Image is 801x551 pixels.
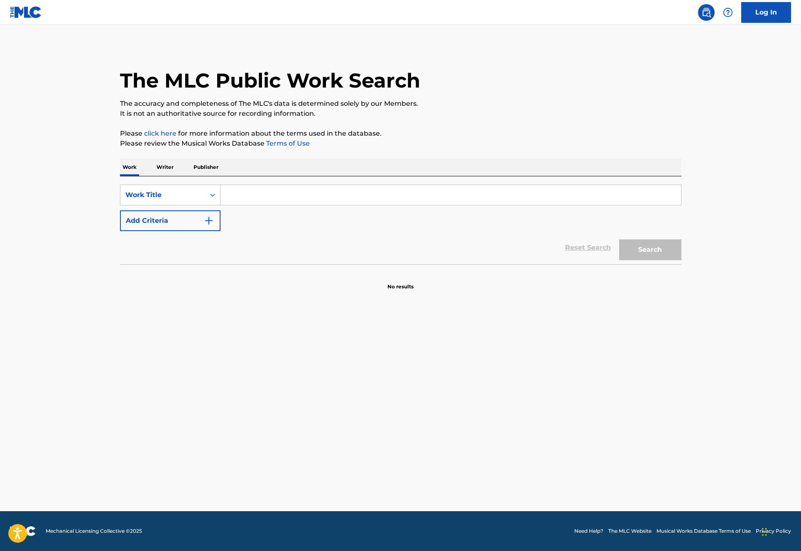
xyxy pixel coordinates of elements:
[759,511,801,551] iframe: Chat Widget
[574,527,603,535] a: Need Help?
[46,527,142,535] span: Mechanical Licensing Collective © 2025
[608,527,652,535] a: The MLC Website
[10,6,42,18] img: MLC Logo
[741,2,791,23] a: Log In
[762,519,767,544] div: Drag
[154,158,176,176] p: Writer
[723,7,733,17] img: help
[701,7,711,17] img: search
[120,99,681,109] p: The accuracy and completeness of The MLC's data is determined solely by our Members.
[120,210,220,231] button: Add Criteria
[656,527,751,535] a: Musical Works Database Terms of Use
[10,526,36,536] img: logo
[120,139,681,149] p: Please review the Musical Works Database
[120,68,420,93] h1: The MLC Public Work Search
[120,109,681,119] p: It is not an authoritative source for recording information.
[120,129,681,139] p: Please for more information about the terms used in the database.
[191,158,221,176] p: Publisher
[720,4,736,21] div: Help
[120,185,681,264] form: Search Form
[265,139,310,147] a: Terms of Use
[387,273,414,290] p: No results
[144,129,176,137] a: click here
[698,4,715,21] a: Public Search
[204,216,214,226] img: 9d2ae6d4665cec9f34b9.svg
[120,158,139,176] p: Work
[125,190,200,200] div: Work Title
[756,527,791,535] a: Privacy Policy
